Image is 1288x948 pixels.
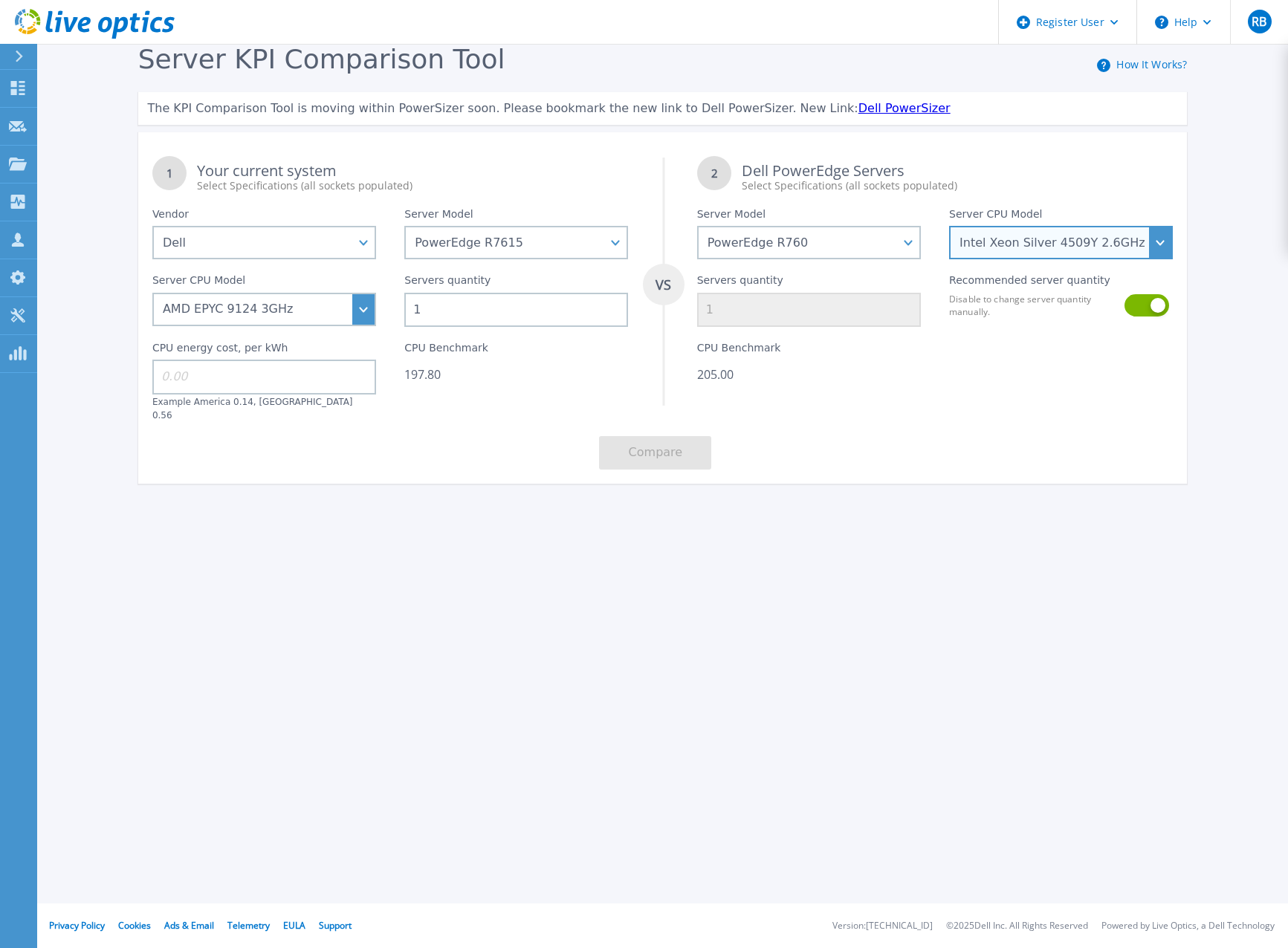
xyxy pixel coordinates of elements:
[949,274,1110,292] label: Recommended server quantity
[1101,921,1275,931] li: Powered by Live Optics, a Dell Technology
[152,208,189,226] label: Vendor
[949,208,1042,226] label: Server CPU Model
[197,163,628,193] div: Your current system
[404,342,488,360] label: CPU Benchmark
[697,274,783,292] label: Servers quantity
[147,101,858,115] span: The KPI Comparison Tool is moving within PowerSizer soon. Please bookmark the new link to Dell Po...
[742,178,1173,193] div: Select Specifications (all sockets populated)
[655,276,671,293] tspan: VS
[197,178,628,193] div: Select Specifications (all sockets populated)
[164,919,214,932] a: Ads & Email
[946,921,1088,931] li: © 2025 Dell Inc. All Rights Reserved
[138,44,505,74] span: Server KPI Comparison Tool
[697,367,921,382] div: 205.00
[697,208,766,226] label: Server Model
[283,919,305,932] a: EULA
[118,919,151,932] a: Cookies
[319,919,352,932] a: Support
[949,293,1116,318] label: Disable to change server quantity manually.
[152,342,288,360] label: CPU energy cost, per kWh
[697,342,781,360] label: CPU Benchmark
[404,367,628,382] div: 197.80
[599,436,711,470] button: Compare
[832,921,933,931] li: Version: [TECHNICAL_ID]
[152,397,353,421] label: Example America 0.14, [GEOGRAPHIC_DATA] 0.56
[166,166,173,181] tspan: 1
[711,166,717,181] tspan: 2
[152,274,245,292] label: Server CPU Model
[49,919,105,932] a: Privacy Policy
[404,208,473,226] label: Server Model
[404,274,491,292] label: Servers quantity
[742,163,1173,193] div: Dell PowerEdge Servers
[1116,57,1187,71] a: How It Works?
[1252,16,1266,27] span: RB
[227,919,270,932] a: Telemetry
[152,360,376,394] input: 0.00
[858,101,951,115] a: Dell PowerSizer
